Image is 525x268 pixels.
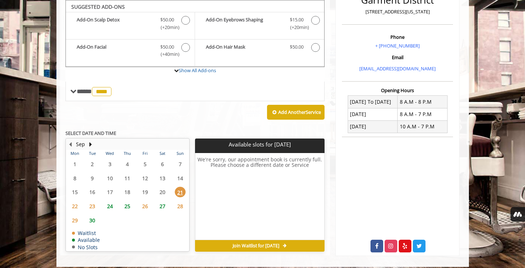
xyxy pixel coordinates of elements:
[88,140,94,148] button: Next Month
[342,88,453,93] h3: Opening Hours
[71,3,125,10] b: SUGGESTED ADD-ONS
[87,201,98,211] span: 23
[344,8,451,16] p: [STREET_ADDRESS][US_STATE]
[179,67,216,74] a: Show All Add-ons
[344,34,451,40] h3: Phone
[344,55,451,60] h3: Email
[84,199,101,213] td: Select day23
[119,199,136,213] td: Select day25
[69,215,80,226] span: 29
[66,199,84,213] td: Select day22
[398,120,448,133] td: 10 A.M - 7 P.M
[198,141,322,148] p: Available slots for [DATE]
[398,108,448,120] td: 8 A.M - 7 P.M
[233,243,279,249] span: Join Waitlist for [DATE]
[154,150,171,157] th: Sat
[157,201,168,211] span: 27
[175,201,186,211] span: 28
[359,65,436,72] a: [EMAIL_ADDRESS][DOMAIN_NAME]
[66,213,84,227] td: Select day29
[77,43,153,58] b: Add-On Facial
[101,150,118,157] th: Wed
[160,43,174,51] span: $50.00
[348,120,398,133] td: [DATE]
[72,244,100,250] td: No Slots
[66,150,84,157] th: Mon
[122,201,133,211] span: 25
[286,24,307,31] span: (+20min )
[84,213,101,227] td: Select day30
[195,157,324,237] h6: We're sorry, our appointment book is currently full. Please choose a different date or Service
[136,199,153,213] td: Select day26
[140,201,151,211] span: 26
[171,199,189,213] td: Select day28
[72,237,100,243] td: Available
[267,105,325,120] button: Add AnotherService
[175,187,186,197] span: 21
[171,185,189,199] td: Select day21
[77,16,153,31] b: Add-On Scalp Detox
[101,199,118,213] td: Select day24
[65,130,116,136] b: SELECT DATE AND TIME
[68,140,73,148] button: Previous Month
[290,43,304,51] span: $50.00
[171,150,189,157] th: Sun
[119,150,136,157] th: Thu
[375,42,420,49] a: + [PHONE_NUMBER]
[206,16,283,31] b: Add-On Eyebrows Shaping
[87,215,98,226] span: 30
[156,24,178,31] span: (+20min )
[199,43,321,54] label: Add-On Hair Mask
[160,16,174,24] span: $50.00
[84,150,101,157] th: Tue
[199,16,321,33] label: Add-On Eyebrows Shaping
[156,50,178,58] span: (+40min )
[136,150,153,157] th: Fri
[154,199,171,213] td: Select day27
[76,140,85,148] button: Sep
[206,43,283,52] b: Add-On Hair Mask
[290,16,304,24] span: $15.00
[69,201,80,211] span: 22
[105,201,115,211] span: 24
[348,108,398,120] td: [DATE]
[278,109,321,115] b: Add Another Service
[398,96,448,108] td: 8 A.M - 8 P.M
[72,230,100,236] td: Waitlist
[69,16,191,33] label: Add-On Scalp Detox
[69,43,191,60] label: Add-On Facial
[348,96,398,108] td: [DATE] To [DATE]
